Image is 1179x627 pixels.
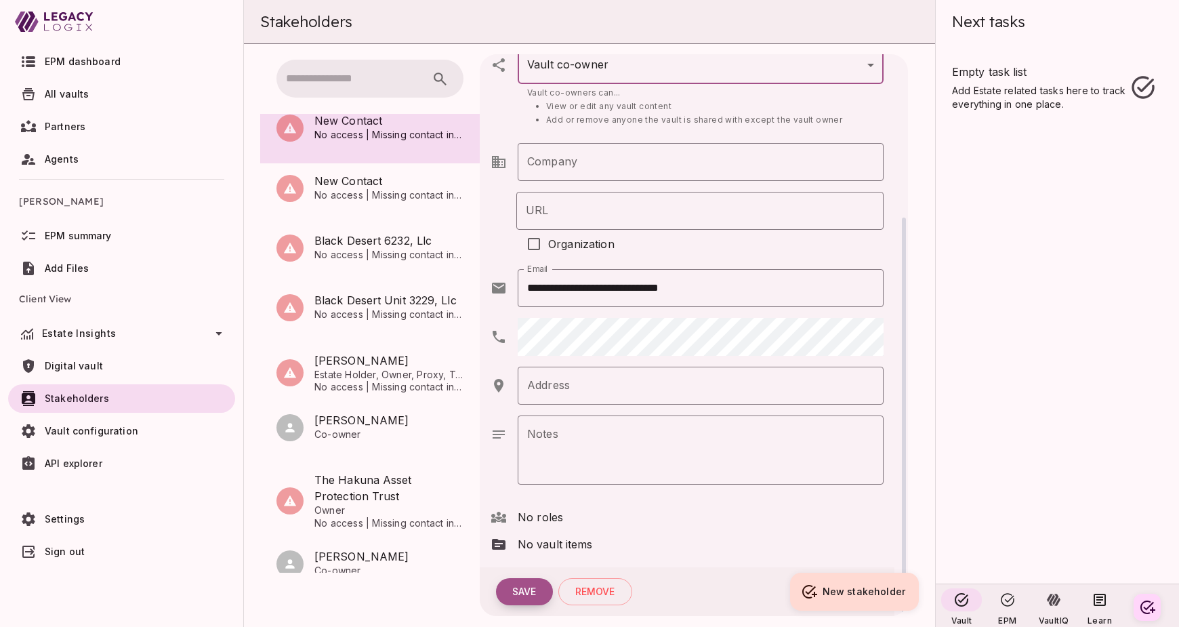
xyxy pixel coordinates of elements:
span: EPM [998,615,1016,626]
button: New stakeholder [790,573,919,611]
span: New Contact [314,113,463,129]
a: API explorer [8,449,235,478]
span: Digital vault [45,360,103,371]
a: All vaults [8,80,235,108]
span: The Hakuna Asset Protection Trust [314,472,463,504]
span: New stakeholder [823,586,905,597]
span: Owner [314,504,463,517]
span: Black Desert 6232, Llc [314,232,463,249]
a: Partners [8,113,235,141]
span: No access | Missing contact information [314,308,463,321]
a: Settings [8,505,235,533]
span: Vault configuration [45,425,138,437]
div: Estate Insights [8,319,235,348]
label: Email [527,263,548,275]
span: [PERSON_NAME] [19,185,224,218]
span: View or edit any vault content [546,101,671,111]
span: Client View [19,283,224,315]
span: Black Desert Unit 3229, Llc [314,292,463,308]
a: Sign out [8,538,235,566]
span: Partners [45,121,85,132]
a: Add Files [8,254,235,283]
span: Settings [45,513,85,525]
span: Vault [951,615,972,626]
span: Co-owner [314,428,463,441]
span: VaultIQ [1039,615,1069,626]
span: Next tasks [952,12,1025,31]
span: Organization [548,236,615,252]
span: EPM summary [45,230,112,241]
span: Stakeholders [45,392,109,404]
span: [PERSON_NAME] [314,548,463,565]
span: Estate Holder, Owner, Proxy, Trustee, Beneficiary and Executor [314,369,463,381]
a: Digital vault [8,352,235,380]
span: EPM dashboard [45,56,121,67]
button: Create your first task [1134,594,1161,621]
span: No access | Missing contact information [314,381,463,393]
span: API explorer [45,458,102,469]
button: Save [496,578,553,605]
span: [PERSON_NAME] [314,412,463,428]
span: No access | Missing contact information [314,129,463,141]
span: Add or remove anyone the vault is shared with except the vault owner [546,115,842,125]
span: All vaults [45,88,89,100]
a: Stakeholders [8,384,235,413]
span: Empty task list [952,64,1130,84]
span: No access | Missing contact information [314,517,463,529]
span: No access | Missing contact information [314,189,463,201]
a: Agents [8,145,235,174]
span: Vault co-owner [527,58,608,71]
span: Co-owner [314,565,463,577]
button: Remove [558,578,632,605]
span: New Contact [314,173,463,189]
span: No vault items [518,536,884,552]
span: Agents [45,153,79,165]
span: [PERSON_NAME] [314,352,463,369]
a: EPM summary [8,222,235,250]
a: Vault configuration [8,417,235,445]
span: Estate Insights [42,327,116,339]
a: EPM dashboard [8,47,235,76]
span: Add Estate related tasks here to track everything in one place. [952,84,1130,111]
div: No roles [507,509,563,525]
span: Vault co-owners can... [527,87,621,98]
span: Add Files [45,262,89,274]
span: Sign out [45,546,85,557]
span: No access | Missing contact information [314,249,463,261]
span: Stakeholders [260,12,352,31]
span: Learn [1088,615,1112,626]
